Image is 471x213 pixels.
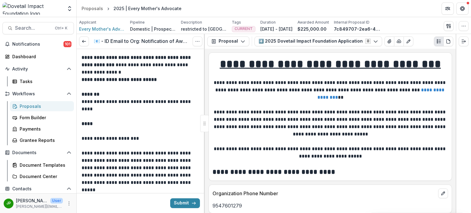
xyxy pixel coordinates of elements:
[2,64,74,74] button: Open Activity
[65,2,74,15] button: Open entity switcher
[79,20,96,25] p: Applicant
[260,26,293,32] p: [DATE] - [DATE]
[20,126,69,132] div: Payments
[20,162,69,168] div: Document Templates
[10,160,74,170] a: Document Templates
[459,36,469,46] button: Expand right
[16,204,63,209] p: [PERSON_NAME][EMAIL_ADDRESS][DOMAIN_NAME]
[2,51,74,62] a: Dashboard
[12,67,64,72] span: Activity
[12,150,64,155] span: Documents
[12,42,63,47] span: Notifications
[385,36,394,46] button: View Attached Files
[181,20,202,25] p: Description
[130,20,145,25] p: Pipeline
[443,36,453,46] button: PDF view
[404,36,413,46] button: Edit as form
[181,26,227,32] p: restricted to [GEOGRAPHIC_DATA] / up to $25k additional approved for consultant on financial mode...
[79,4,184,13] nav: breadcrumb
[207,36,249,46] button: Proposal
[130,26,176,32] p: Domestic | Prospects Pipeline
[232,20,241,25] p: Tags
[20,78,69,85] div: Tasks
[170,198,200,208] button: Submit
[79,26,125,32] a: Every Mother's Advocate
[63,41,71,47] span: 101
[438,188,448,198] button: edit
[113,5,182,12] div: 2025 | Every Mother's Advocate
[442,2,454,15] button: Partners
[297,20,329,25] p: Awarded Amount
[2,184,74,194] button: Open Contacts
[10,171,74,181] a: Document Center
[16,197,48,204] p: [PERSON_NAME]
[334,26,380,32] p: 7c849707-2ea6-495f-b408-d0cfec861266
[255,36,382,46] button: 4️⃣ 2025 Dovetail Impact Foundation Application8
[2,89,74,99] button: Open Workflows
[54,25,69,32] div: Ctrl + K
[20,103,69,109] div: Proposals
[10,135,74,145] a: Grantee Reports
[2,39,74,49] button: Notifications101
[10,101,74,111] a: Proposals
[10,112,74,123] a: Form Builder
[193,36,202,46] button: Options
[50,198,63,203] p: User
[334,20,370,25] p: Internal Proposal ID
[20,114,69,121] div: Form Builder
[2,22,74,34] button: Search...
[20,173,69,180] div: Document Center
[94,38,188,44] h3: 📧 - ID Email to Org: Notification of Award
[235,27,253,31] span: CURRENT
[10,124,74,134] a: Payments
[297,26,327,32] p: $225,000.00
[213,190,436,197] p: Organization Phone Number
[15,25,51,31] span: Search...
[434,36,444,46] button: Plaintext view
[2,148,74,158] button: Open Documents
[12,186,64,192] span: Contacts
[65,200,73,207] button: More
[79,4,105,13] a: Proposals
[260,20,276,25] p: Duration
[82,5,103,12] div: Proposals
[2,2,63,15] img: Dovetail Impact Foundation logo
[20,137,69,143] div: Grantee Reports
[12,53,69,60] div: Dashboard
[10,76,74,86] a: Tasks
[12,91,64,97] span: Workflows
[213,202,448,209] p: 9547601279
[6,201,11,205] div: Jason Pittman
[456,2,469,15] button: Get Help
